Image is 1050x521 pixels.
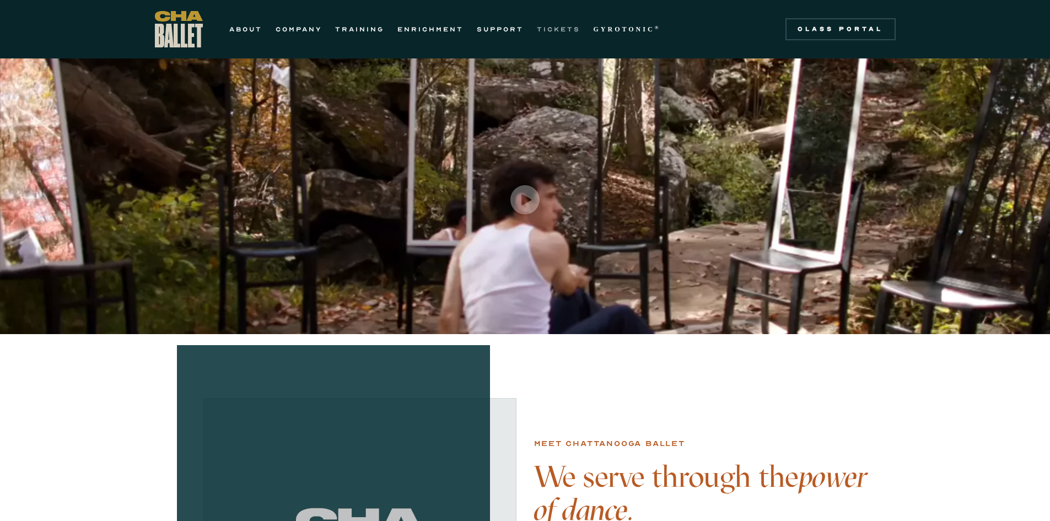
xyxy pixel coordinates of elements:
[792,25,889,34] div: Class Portal
[229,23,262,36] a: ABOUT
[155,11,203,47] a: home
[335,23,384,36] a: TRAINING
[534,437,685,450] div: Meet chattanooga ballet
[477,23,524,36] a: SUPPORT
[397,23,464,36] a: ENRICHMENT
[785,18,896,40] a: Class Portal
[594,25,655,33] strong: GYROTONIC
[537,23,580,36] a: TICKETS
[276,23,322,36] a: COMPANY
[655,25,661,30] sup: ®
[594,23,661,36] a: GYROTONIC®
